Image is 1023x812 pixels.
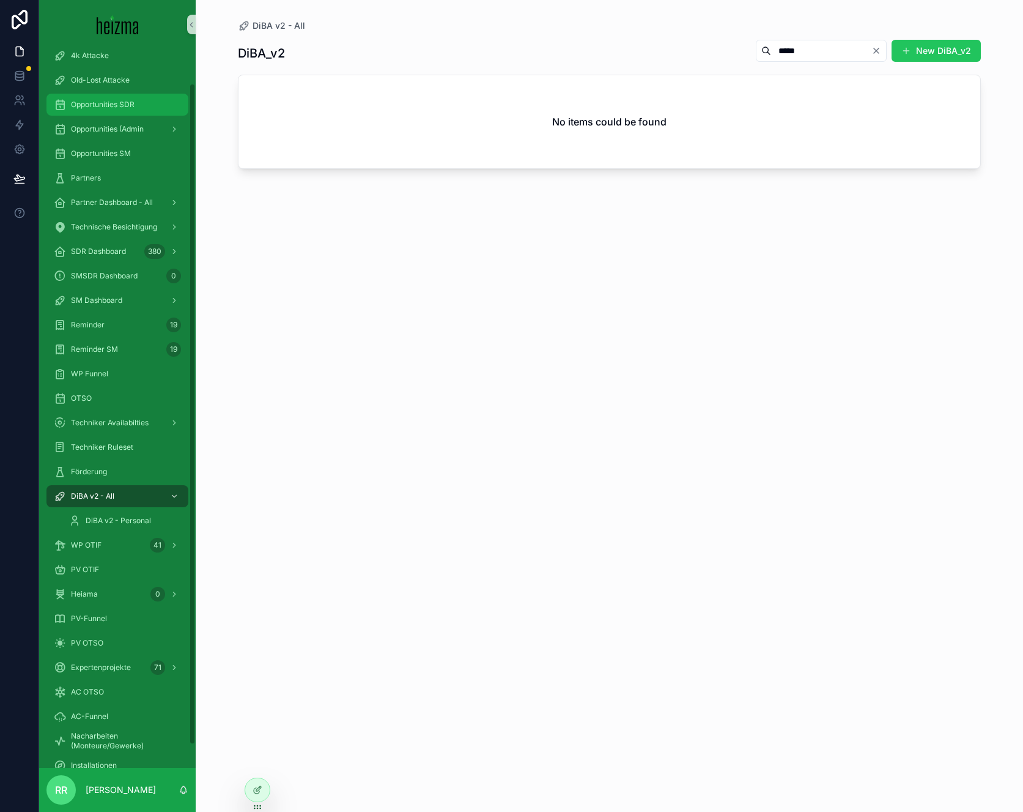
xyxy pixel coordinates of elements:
[46,730,188,752] a: Nacharbeiten (Monteure/Gewerke)
[71,418,149,428] span: Techniker Availabilties
[71,761,117,770] span: Installationen
[253,20,305,32] span: DiBA v2 - All
[71,491,114,501] span: DiBA v2 - All
[71,75,130,85] span: Old-Lost Attacke
[71,393,92,403] span: OTSO
[71,173,101,183] span: Partners
[46,412,188,434] a: Techniker Availabilties
[71,100,135,110] span: Opportunities SDR
[144,244,165,259] div: 380
[71,247,126,256] span: SDR Dashboard
[46,754,188,777] a: Installationen
[39,49,196,768] div: scrollable content
[46,45,188,67] a: 4k Attacke
[71,222,157,232] span: Technische Besichtigung
[46,657,188,679] a: Expertenprojekte71
[892,40,981,62] button: New DiBA_v2
[46,338,188,360] a: Reminder SM19
[46,192,188,214] a: Partner Dashboard - All
[166,342,181,357] div: 19
[71,712,108,721] span: AC-Funnel
[71,369,108,379] span: WP Funnel
[71,198,153,207] span: Partner Dashboard - All
[46,387,188,409] a: OTSO
[55,783,67,797] span: RR
[166,318,181,332] div: 19
[71,345,118,354] span: Reminder SM
[46,143,188,165] a: Opportunities SM
[71,296,122,305] span: SM Dashboard
[238,20,305,32] a: DiBA v2 - All
[71,540,102,550] span: WP OTIF
[71,565,99,575] span: PV OTIF
[46,363,188,385] a: WP Funnel
[46,632,188,654] a: PV OTSO
[71,731,176,751] span: Nacharbeiten (Monteure/Gewerke)
[71,638,103,648] span: PV OTSO
[46,559,188,581] a: PV OTIF
[71,467,107,477] span: Förderung
[71,614,107,624] span: PV-Funnel
[46,583,188,605] a: Heiama0
[61,510,188,532] a: DiBA v2 - Personal
[46,706,188,728] a: AC-Funnel
[71,320,105,330] span: Reminder
[871,46,886,56] button: Clear
[46,436,188,458] a: Techniker Ruleset
[97,15,139,34] img: App logo
[150,587,165,602] div: 0
[46,314,188,336] a: Reminder19
[46,265,188,287] a: SMSDR Dashboard0
[150,660,165,675] div: 71
[86,516,151,526] span: DiBA v2 - Personal
[46,167,188,189] a: Partners
[71,51,109,61] span: 4k Attacke
[150,538,165,553] div: 41
[552,114,667,129] h2: No items could be found
[46,216,188,238] a: Technische Besichtigung
[71,589,98,599] span: Heiama
[46,240,188,263] a: SDR Dashboard380
[71,663,131,672] span: Expertenprojekte
[71,687,104,697] span: AC OTSO
[71,124,144,134] span: Opportunities (Admin
[46,94,188,116] a: Opportunities SDR
[46,534,188,556] a: WP OTIF41
[86,784,156,796] p: [PERSON_NAME]
[71,149,131,158] span: Opportunities SM
[166,269,181,283] div: 0
[46,608,188,630] a: PV-Funnel
[46,289,188,311] a: SM Dashboard
[238,45,285,62] h1: DiBA_v2
[71,442,133,452] span: Techniker Ruleset
[71,271,138,281] span: SMSDR Dashboard
[46,69,188,91] a: Old-Lost Attacke
[46,485,188,507] a: DiBA v2 - All
[46,681,188,703] a: AC OTSO
[46,461,188,483] a: Förderung
[46,118,188,140] a: Opportunities (Admin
